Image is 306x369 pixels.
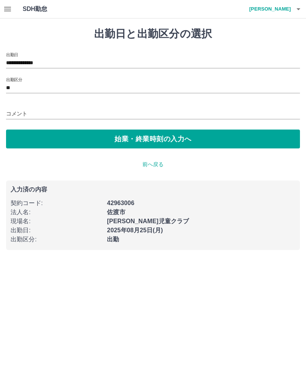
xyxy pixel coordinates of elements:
[11,208,102,217] p: 法人名 :
[107,227,163,233] b: 2025年08月25日(月)
[6,130,300,148] button: 始業・終業時刻の入力へ
[107,209,125,215] b: 佐渡市
[107,218,189,224] b: [PERSON_NAME]児童クラブ
[6,77,22,82] label: 出勤区分
[6,161,300,168] p: 前へ戻る
[11,235,102,244] p: 出勤区分 :
[11,199,102,208] p: 契約コード :
[6,28,300,40] h1: 出勤日と出勤区分の選択
[11,226,102,235] p: 出勤日 :
[6,52,18,57] label: 出勤日
[11,217,102,226] p: 現場名 :
[11,187,295,193] p: 入力済の内容
[107,200,134,206] b: 42963006
[107,236,119,242] b: 出勤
